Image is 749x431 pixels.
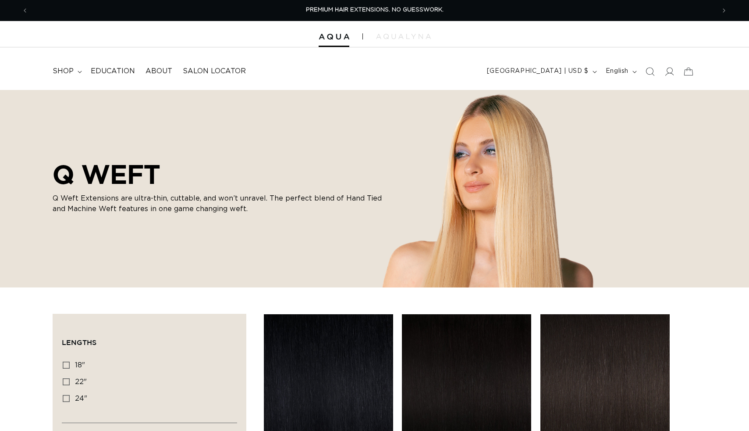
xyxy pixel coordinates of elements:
span: English [606,67,628,76]
span: About [146,67,172,76]
summary: Search [640,62,660,81]
span: PREMIUM HAIR EXTENSIONS. NO GUESSWORK. [306,7,444,13]
span: Education [91,67,135,76]
summary: Lengths (0 selected) [62,323,237,355]
span: 24" [75,395,87,402]
span: Lengths [62,338,96,346]
a: Salon Locator [177,61,251,81]
button: Next announcement [714,2,734,19]
img: Aqua Hair Extensions [319,34,349,40]
summary: shop [47,61,85,81]
button: English [600,63,640,80]
span: Salon Locator [183,67,246,76]
button: Previous announcement [15,2,35,19]
h2: Q WEFT [53,159,386,190]
a: Education [85,61,140,81]
p: Q Weft Extensions are ultra-thin, cuttable, and won’t unravel. The perfect blend of Hand Tied and... [53,193,386,214]
a: About [140,61,177,81]
span: shop [53,67,74,76]
button: [GEOGRAPHIC_DATA] | USD $ [482,63,600,80]
span: [GEOGRAPHIC_DATA] | USD $ [487,67,589,76]
span: 18" [75,362,85,369]
img: aqualyna.com [376,34,431,39]
span: 22" [75,378,87,385]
